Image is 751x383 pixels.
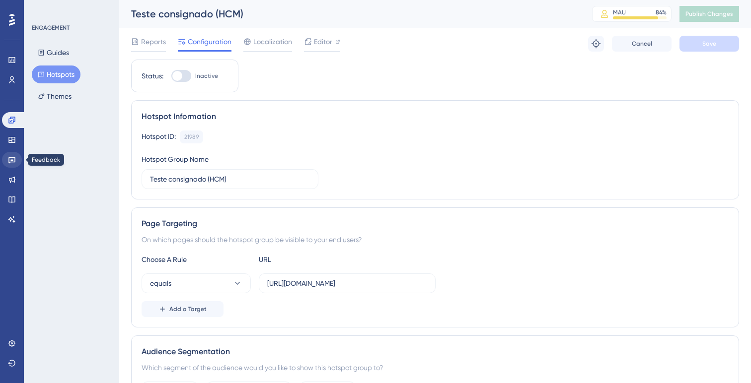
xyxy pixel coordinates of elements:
button: Hotspots [32,65,80,83]
span: Localization [253,36,292,48]
span: Cancel [632,40,652,48]
span: Reports [141,36,166,48]
button: Save [679,36,739,52]
button: Publish Changes [679,6,739,22]
div: Hotspot ID: [142,130,176,143]
div: ENGAGEMENT [32,24,70,32]
div: Audience Segmentation [142,346,729,358]
div: Page Targeting [142,218,729,230]
button: Add a Target [142,301,224,317]
div: Which segment of the audience would you like to show this hotspot group to? [142,362,729,374]
span: Save [702,40,716,48]
span: Publish Changes [685,10,733,18]
div: Choose A Rule [142,254,251,265]
div: Hotspot Group Name [142,153,209,165]
div: Teste consignado (HCM) [131,7,567,21]
button: Guides [32,44,75,62]
div: Status: [142,70,163,82]
div: URL [259,254,368,265]
input: yourwebsite.com/path [267,278,427,289]
span: Add a Target [169,305,207,313]
button: Themes [32,87,77,105]
span: equals [150,277,171,289]
div: Hotspot Information [142,111,729,123]
span: Editor [314,36,332,48]
button: equals [142,273,251,293]
div: On which pages should the hotspot group be visible to your end users? [142,234,729,246]
input: Type your Hotspot Group Name here [150,174,310,185]
div: 21989 [184,133,199,141]
div: 84 % [656,8,667,16]
div: MAU [613,8,626,16]
span: Inactive [195,72,218,80]
button: Cancel [612,36,672,52]
span: Configuration [188,36,231,48]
